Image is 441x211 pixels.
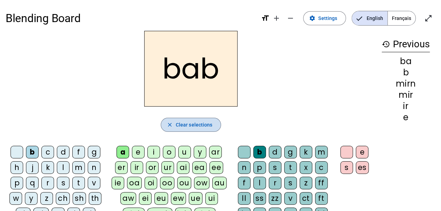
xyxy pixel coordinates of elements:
[382,68,430,77] div: b
[356,161,369,174] div: es
[388,11,415,25] span: Français
[154,192,168,205] div: eu
[352,11,387,25] span: English
[116,146,129,158] div: a
[356,146,368,158] div: e
[269,192,281,205] div: zz
[144,31,238,107] h2: bab
[300,192,312,205] div: ct
[127,177,142,189] div: oa
[177,177,191,189] div: ou
[382,113,430,122] div: e
[9,192,22,205] div: w
[176,121,213,129] span: Clear selections
[283,11,298,25] button: Decrease font size
[56,192,70,205] div: ch
[253,177,266,189] div: l
[284,192,297,205] div: v
[41,146,54,158] div: c
[253,146,266,158] div: b
[115,161,128,174] div: er
[284,177,297,189] div: s
[178,146,191,158] div: u
[272,14,281,22] mat-icon: add
[26,161,39,174] div: j
[72,146,85,158] div: f
[382,36,430,52] h3: Previous
[253,192,266,205] div: ss
[163,146,175,158] div: o
[382,40,390,48] mat-icon: history
[352,11,416,26] mat-button-toggle-group: Language selection
[88,177,100,189] div: v
[40,192,53,205] div: z
[315,177,328,189] div: ff
[205,192,218,205] div: ui
[212,177,227,189] div: au
[89,192,101,205] div: th
[269,146,281,158] div: d
[253,161,266,174] div: p
[11,161,23,174] div: h
[300,177,312,189] div: z
[161,118,221,132] button: Clear selections
[315,146,328,158] div: m
[238,192,250,205] div: ll
[209,146,222,158] div: ar
[318,14,337,22] span: Settings
[88,146,100,158] div: g
[167,122,173,128] mat-icon: close
[382,80,430,88] div: mirn
[315,161,328,174] div: c
[269,11,283,25] button: Increase font size
[189,192,202,205] div: ue
[6,7,255,29] h1: Blending Board
[139,192,152,205] div: ei
[112,177,124,189] div: ie
[72,177,85,189] div: t
[57,161,69,174] div: l
[209,161,223,174] div: ee
[177,161,189,174] div: ai
[300,161,312,174] div: x
[161,161,174,174] div: ur
[238,161,250,174] div: n
[194,146,206,158] div: y
[26,146,39,158] div: b
[171,192,186,205] div: ew
[73,192,86,205] div: sh
[286,14,295,22] mat-icon: remove
[120,192,136,205] div: aw
[315,192,328,205] div: ft
[284,146,297,158] div: g
[303,11,346,25] button: Settings
[382,57,430,66] div: ba
[57,146,69,158] div: d
[238,177,250,189] div: f
[382,102,430,110] div: ir
[382,91,430,99] div: mir
[300,146,312,158] div: k
[192,161,207,174] div: ea
[340,161,353,174] div: s
[194,177,209,189] div: ow
[26,177,39,189] div: q
[309,15,315,21] mat-icon: settings
[57,177,69,189] div: s
[88,161,100,174] div: n
[72,161,85,174] div: m
[160,177,174,189] div: oo
[25,192,38,205] div: y
[132,146,145,158] div: e
[269,177,281,189] div: r
[147,146,160,158] div: i
[424,14,433,22] mat-icon: open_in_full
[131,161,143,174] div: ir
[145,177,157,189] div: oi
[421,11,435,25] button: Enter full screen
[41,161,54,174] div: k
[41,177,54,189] div: r
[284,161,297,174] div: t
[261,14,269,22] mat-icon: format_size
[11,177,23,189] div: p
